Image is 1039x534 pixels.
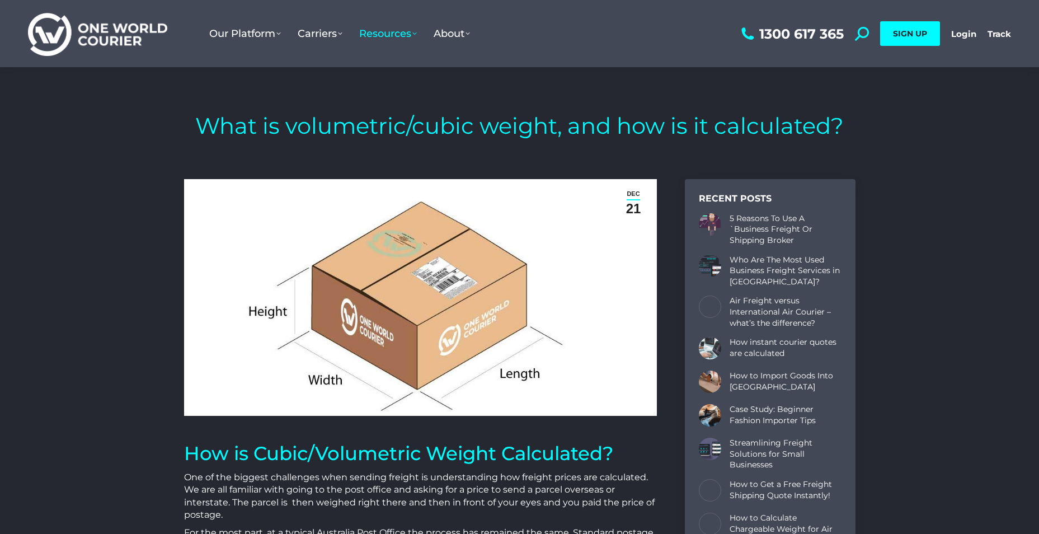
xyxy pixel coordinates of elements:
span: Dec [627,189,640,199]
a: SIGN UP [880,21,940,46]
a: Our Platform [201,16,289,51]
a: Resources [351,16,425,51]
a: Login [951,29,976,39]
a: Post image [699,371,721,393]
a: How to Get a Free Freight Shipping Quote Instantly! [730,479,841,501]
a: Who Are The Most Used Business Freight Services in [GEOGRAPHIC_DATA]? [730,255,841,288]
h1: How is Cubic/Volumetric Weight Calculated? [184,441,657,466]
img: One World Courier [28,11,167,57]
a: Case Study: Beginner Fashion Importer Tips [730,404,841,426]
a: 5 Reasons To Use A `Business Freight Or Shipping Broker [730,213,841,246]
img: box measuring length height width calculating volumetric dimensions [184,179,657,416]
span: About [434,27,470,40]
a: How to Import Goods Into [GEOGRAPHIC_DATA] [730,371,841,392]
a: Post image [699,255,721,277]
a: Post image [699,213,721,236]
a: Post image [699,404,721,427]
div: Recent Posts [699,193,841,205]
a: Track [988,29,1011,39]
span: Resources [359,27,417,40]
a: How instant courier quotes are calculated [730,337,841,359]
a: Post image [699,337,721,359]
span: Carriers [298,27,342,40]
a: Carriers [289,16,351,51]
p: One of the biggest challenges when sending freight is understanding how freight prices are calcul... [184,471,657,522]
span: 21 [626,200,641,217]
a: Post image [699,296,721,318]
a: Air Freight versus International Air Courier – what’s the difference? [730,296,841,329]
a: About [425,16,478,51]
a: Dec21 [616,185,651,220]
span: Our Platform [209,27,281,40]
h1: What is volumetric/cubic weight, and how is it calculated? [195,112,844,140]
a: 1300 617 365 [739,27,844,41]
a: Post image [699,479,721,502]
a: Streamlining Freight Solutions for Small Businesses [730,438,841,471]
span: SIGN UP [893,29,927,39]
a: Post image [699,438,721,460]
